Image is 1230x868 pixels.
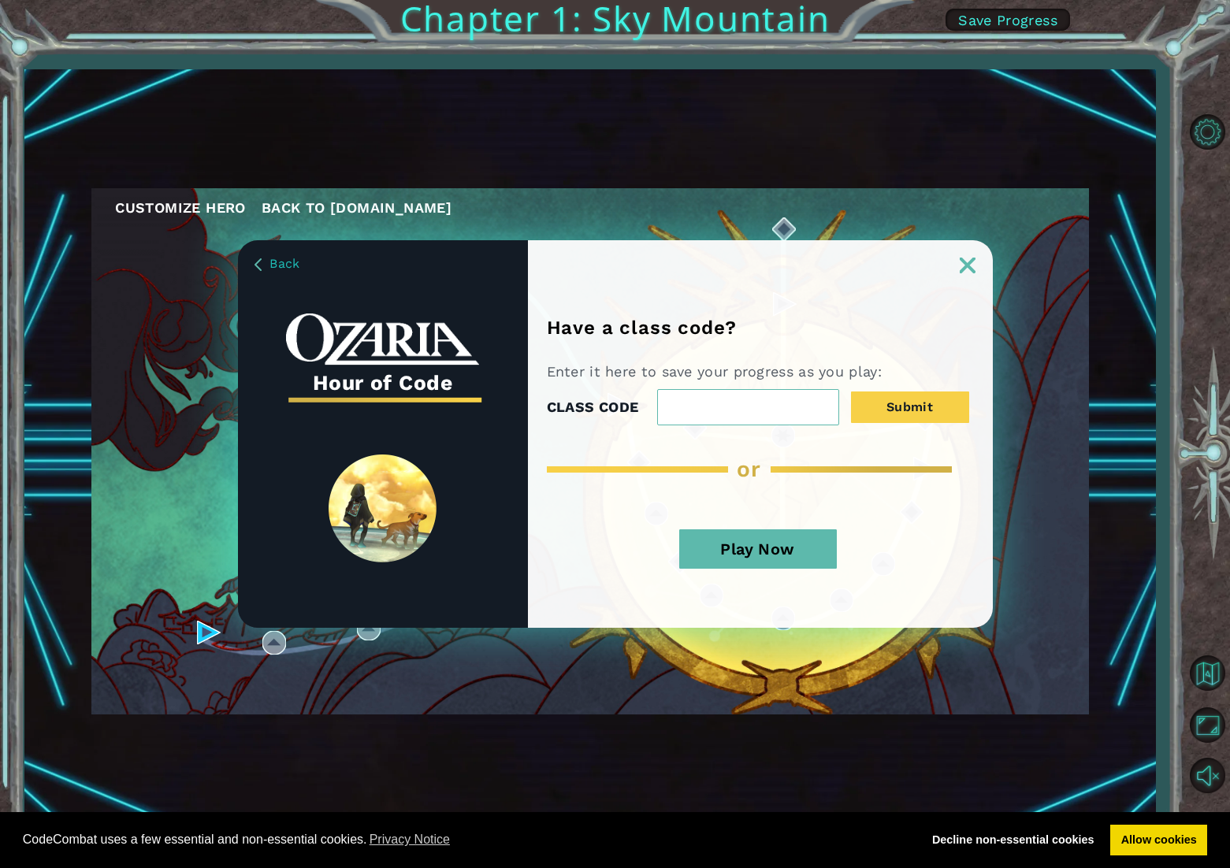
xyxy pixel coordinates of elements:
h3: Hour of Code [286,365,479,400]
img: ExitButton_Dusk.png [960,258,975,273]
img: whiteOzariaWordmark.png [286,313,479,365]
label: CLASS CODE [547,395,639,419]
a: deny cookies [921,825,1105,856]
span: or [737,456,760,482]
button: Play Now [679,529,837,569]
span: Back [269,256,299,271]
span: CodeCombat uses a few essential and non-essential cookies. [23,828,909,851]
a: allow cookies [1110,825,1207,856]
p: Enter it here to save your progress as you play: [547,362,888,381]
img: SpiritLandReveal.png [329,454,437,562]
h1: Have a class code? [547,317,741,339]
button: Submit [851,391,969,423]
img: BackArrow_Dusk.png [255,258,262,271]
a: learn more about cookies [367,828,453,851]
